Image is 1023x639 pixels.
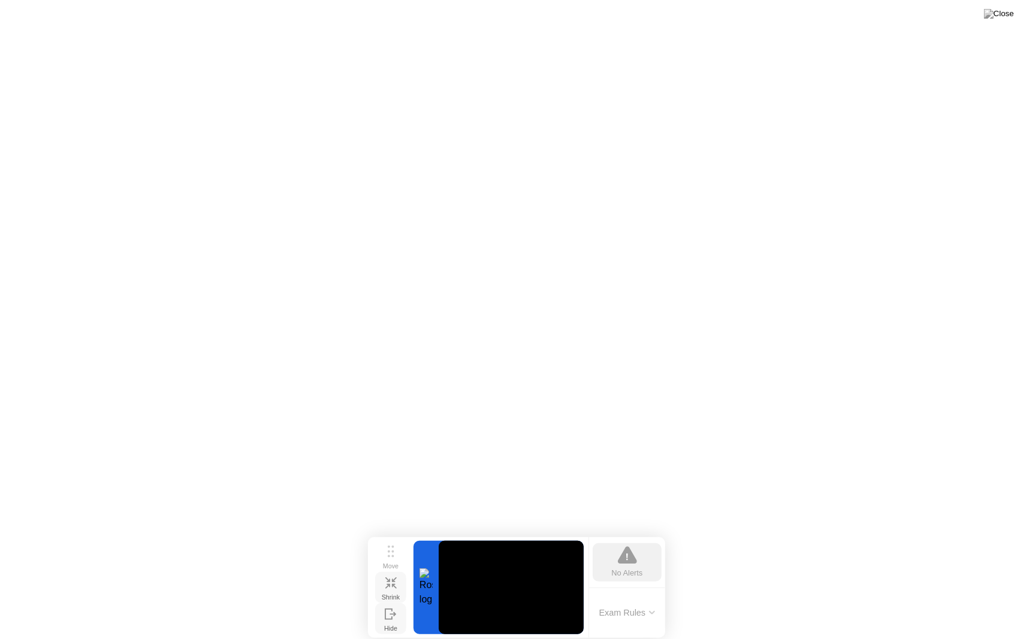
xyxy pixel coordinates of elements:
div: No Alerts [612,567,643,579]
img: Close [984,9,1014,19]
button: Move [375,541,406,572]
button: Exam Rules [596,607,659,618]
button: Shrink [375,572,406,603]
button: go back [8,5,31,28]
div: Close [210,5,232,27]
div: Hide [384,625,397,632]
div: Shrink [382,593,400,601]
div: Move [383,562,399,570]
button: Hide [375,603,406,634]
